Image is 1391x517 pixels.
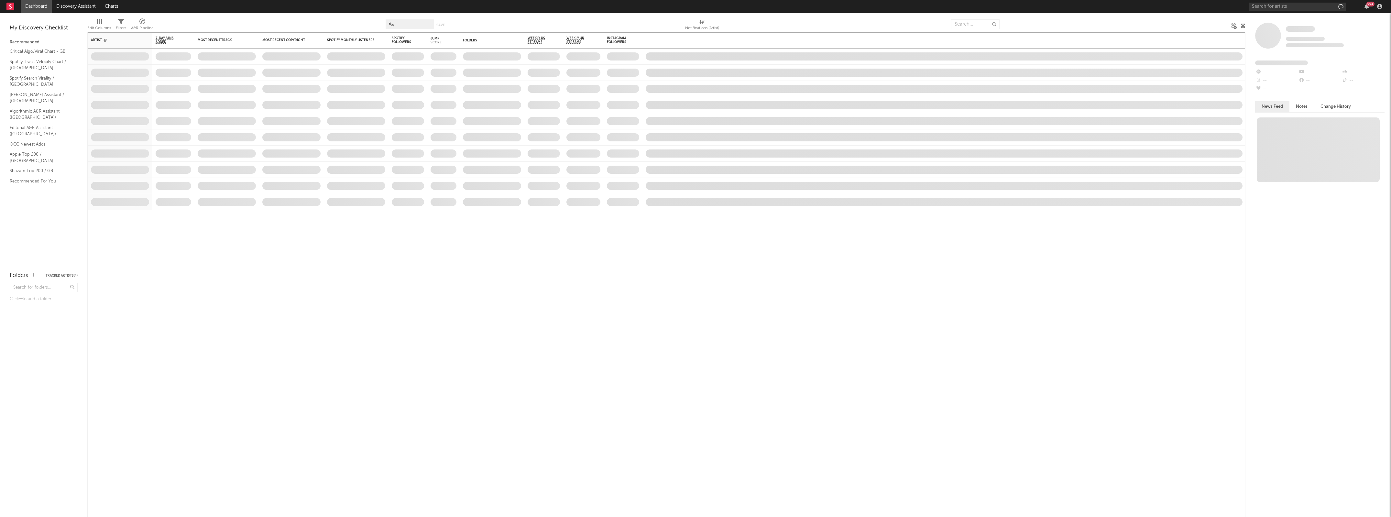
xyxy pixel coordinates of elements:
[1314,101,1357,112] button: Change History
[1289,101,1314,112] button: Notes
[262,38,311,42] div: Most Recent Copyright
[10,283,78,292] input: Search for folders...
[1298,68,1341,76] div: --
[10,108,71,121] a: Algorithmic A&R Assistant ([GEOGRAPHIC_DATA])
[10,24,78,32] div: My Discovery Checklist
[10,124,71,137] a: Editorial A&R Assistant ([GEOGRAPHIC_DATA])
[436,23,445,27] button: Save
[156,36,181,44] span: 7-Day Fans Added
[1286,43,1344,47] span: 0 fans last week
[10,151,71,164] a: Apple Top 200 / [GEOGRAPHIC_DATA]
[10,167,71,174] a: Shazam Top 200 / GB
[685,16,719,35] div: Notifications (Artist)
[116,24,126,32] div: Filters
[1286,37,1325,41] span: Tracking Since: [DATE]
[1298,76,1341,85] div: --
[10,91,71,104] a: [PERSON_NAME] Assistant / [GEOGRAPHIC_DATA]
[463,38,511,42] div: Folders
[1286,26,1315,32] a: Some Artist
[1366,2,1375,6] div: 99 +
[10,48,71,55] a: Critical Algo/Viral Chart - GB
[131,16,154,35] div: A&R Pipeline
[528,36,550,44] span: Weekly US Streams
[10,178,71,185] a: Recommended For You
[392,36,414,44] div: Spotify Followers
[10,295,78,303] div: Click to add a folder.
[46,274,78,277] button: Tracked Artists(4)
[566,36,591,44] span: Weekly UK Streams
[10,141,71,148] a: OCC Newest Adds
[1255,76,1298,85] div: --
[1255,85,1298,93] div: --
[1255,68,1298,76] div: --
[10,58,71,71] a: Spotify Track Velocity Chart / [GEOGRAPHIC_DATA]
[1342,76,1385,85] div: --
[10,272,28,280] div: Folders
[1255,60,1308,65] span: Fans Added by Platform
[116,16,126,35] div: Filters
[1342,68,1385,76] div: --
[91,38,139,42] div: Artist
[607,36,630,44] div: Instagram Followers
[10,75,71,88] a: Spotify Search Virality / [GEOGRAPHIC_DATA]
[87,16,111,35] div: Edit Columns
[327,38,376,42] div: Spotify Monthly Listeners
[685,24,719,32] div: Notifications (Artist)
[431,37,447,44] div: Jump Score
[1364,4,1369,9] button: 99+
[1249,3,1346,11] input: Search for artists
[131,24,154,32] div: A&R Pipeline
[10,38,78,46] div: Recommended
[1255,101,1289,112] button: News Feed
[951,19,1000,29] input: Search...
[198,38,246,42] div: Most Recent Track
[87,24,111,32] div: Edit Columns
